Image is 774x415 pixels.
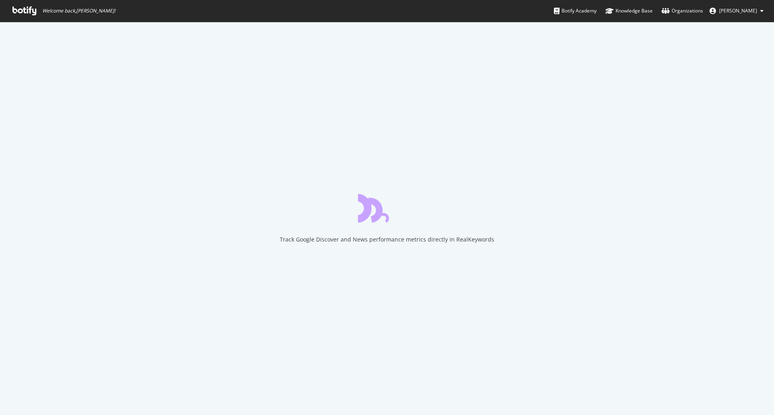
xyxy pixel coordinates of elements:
[554,7,597,15] div: Botify Academy
[605,7,653,15] div: Knowledge Base
[42,8,115,14] span: Welcome back, [PERSON_NAME] !
[280,235,494,244] div: Track Google Discover and News performance metrics directly in RealKeywords
[662,7,703,15] div: Organizations
[358,194,416,223] div: animation
[719,7,757,14] span: Joanne Brickles
[703,4,770,17] button: [PERSON_NAME]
